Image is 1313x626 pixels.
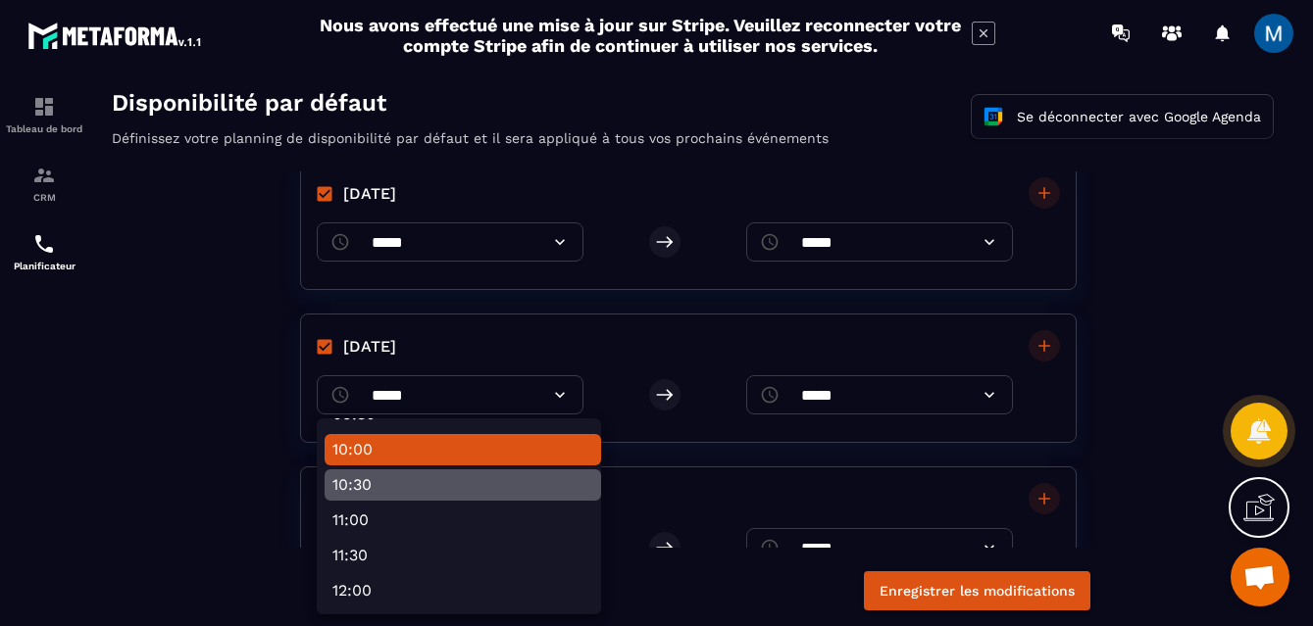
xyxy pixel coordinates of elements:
img: formation [32,164,56,187]
li: 11:30 [232,455,509,486]
p: Tableau de bord [5,123,83,134]
a: formationformationCRM [5,149,83,217]
li: 11:00 [232,419,509,451]
li: 12:00 [232,490,509,521]
a: Ouvrir le chat [1231,548,1289,606]
h2: Nous avons effectué une mise à jour sur Stripe. Veuillez reconnecter votre compte Stripe afin de ... [319,15,962,56]
a: formationformationTableau de bord [5,80,83,149]
p: Planificateur [5,261,83,271]
a: schedulerschedulerPlanificateur [5,217,83,286]
li: 10:30 [232,384,509,415]
li: 12:30 [232,525,509,556]
img: scheduler [32,232,56,256]
p: CRM [5,192,83,203]
li: 10:00 [232,349,509,380]
img: logo [27,18,204,53]
img: formation [32,95,56,119]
